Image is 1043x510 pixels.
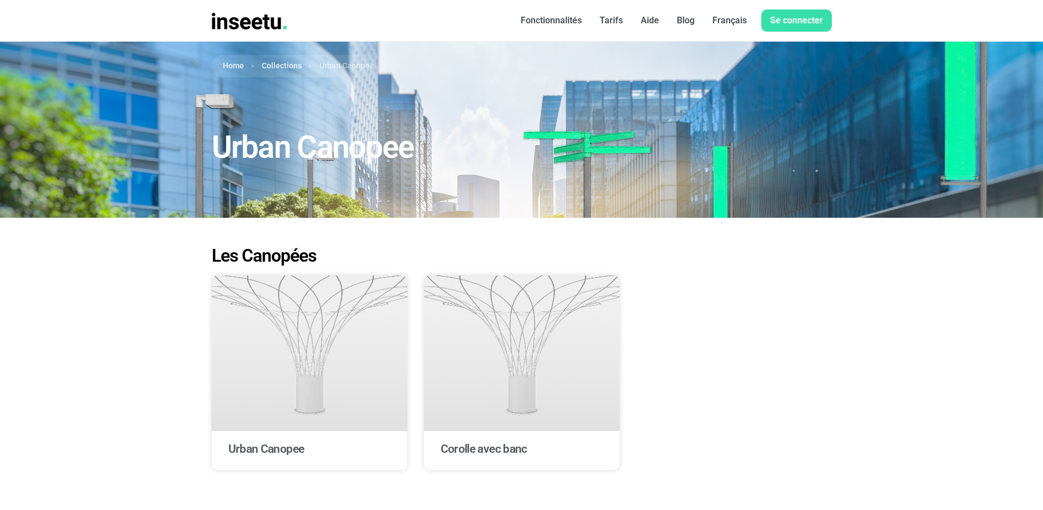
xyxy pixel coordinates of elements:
a: Aide [632,9,668,32]
a: Se connecter [761,9,832,32]
img: INSEETU [212,13,287,29]
li: Urban Canopee [302,59,374,73]
font: Se connecter [770,15,823,26]
a: Collections [262,60,302,72]
h2: Les Canopées [212,247,832,264]
h1: Urban Canopee [212,131,621,165]
a: Tarifs [591,9,632,32]
a: Corolle avec banc [441,442,527,456]
font: Fonctionnalités [521,15,582,26]
font: Blog [677,15,695,26]
font: Aide [641,15,659,26]
font: Tarifs [600,15,623,26]
a: Blog [668,9,703,32]
a: Fonctionnalités [512,9,591,32]
a: Français [703,9,756,32]
a: Home [223,60,244,72]
nav: breadcrumb [212,55,832,77]
a: Urban Canopee [228,442,305,456]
